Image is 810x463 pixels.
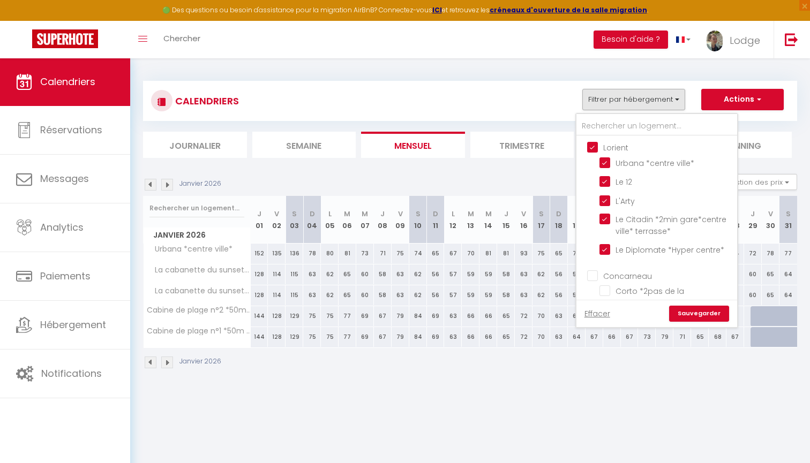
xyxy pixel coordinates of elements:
[321,327,339,347] div: 75
[286,327,303,347] div: 129
[673,327,691,347] div: 71
[550,327,568,347] div: 63
[268,244,286,263] div: 135
[374,244,392,263] div: 71
[374,327,392,347] div: 67
[339,264,356,284] div: 65
[427,306,445,326] div: 69
[479,264,497,284] div: 59
[468,209,474,219] abbr: M
[568,306,586,326] div: 64
[568,327,586,347] div: 64
[779,285,797,305] div: 64
[532,327,550,347] div: 70
[504,209,508,219] abbr: J
[515,285,532,305] div: 63
[717,174,797,190] button: Gestion des prix
[427,264,445,284] div: 56
[532,306,550,326] div: 70
[356,306,374,326] div: 69
[497,306,515,326] div: 65
[149,199,244,218] input: Rechercher un logement...
[268,196,286,244] th: 02
[479,327,497,347] div: 66
[479,244,497,263] div: 81
[433,209,438,219] abbr: D
[163,33,200,44] span: Chercher
[145,306,252,314] span: Cabine de plage n°2 *50m de la plage*
[586,327,603,347] div: 67
[145,244,235,255] span: Urbana *centre ville*
[392,327,409,347] div: 79
[762,285,779,305] div: 65
[40,221,84,234] span: Analytics
[9,4,41,36] button: Ouvrir le widget de chat LiveChat
[274,209,279,219] abbr: V
[479,306,497,326] div: 66
[344,209,350,219] abbr: M
[143,132,247,158] li: Journalier
[444,196,462,244] th: 12
[286,196,303,244] th: 03
[310,209,315,219] abbr: D
[699,21,774,58] a: ... Lodge
[669,306,729,322] a: Sauvegarder
[374,264,392,284] div: 58
[40,269,91,283] span: Paiements
[556,209,561,219] abbr: D
[550,264,568,284] div: 56
[515,306,532,326] div: 72
[532,264,550,284] div: 62
[374,285,392,305] div: 58
[744,285,762,305] div: 60
[452,209,455,219] abbr: L
[339,196,356,244] th: 06
[444,264,462,284] div: 57
[621,327,639,347] div: 67
[603,327,621,347] div: 66
[321,196,339,244] th: 05
[268,327,286,347] div: 128
[497,196,515,244] th: 15
[356,196,374,244] th: 07
[490,5,647,14] a: créneaux d'ouverture de la salle migration
[427,244,445,263] div: 65
[521,209,526,219] abbr: V
[444,244,462,263] div: 67
[409,327,427,347] div: 84
[339,327,356,347] div: 77
[462,244,479,263] div: 70
[321,244,339,263] div: 80
[550,285,568,305] div: 56
[568,244,586,263] div: 78
[286,306,303,326] div: 129
[762,264,779,284] div: 65
[268,285,286,305] div: 114
[252,132,356,158] li: Semaine
[497,285,515,305] div: 58
[251,264,268,284] div: 128
[155,21,208,58] a: Chercher
[550,306,568,326] div: 63
[339,285,356,305] div: 65
[380,209,385,219] abbr: J
[392,285,409,305] div: 63
[497,244,515,263] div: 81
[251,306,268,326] div: 144
[550,244,568,263] div: 65
[427,196,445,244] th: 11
[303,306,321,326] div: 75
[251,244,268,263] div: 152
[392,264,409,284] div: 63
[356,244,374,263] div: 73
[779,244,797,263] div: 77
[768,209,773,219] abbr: V
[444,306,462,326] div: 63
[145,264,252,276] span: La cabanette du sunset 6
[328,209,332,219] abbr: L
[145,285,252,297] span: La cabanette du sunset 5
[409,306,427,326] div: 84
[268,264,286,284] div: 114
[497,264,515,284] div: 58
